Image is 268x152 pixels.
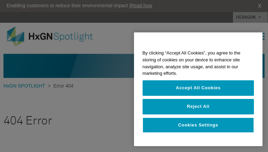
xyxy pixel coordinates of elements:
[134,32,263,146] div: Cookie banner
[134,32,263,146] div: Privacy
[143,118,254,133] button: Cookies Settings
[143,99,254,114] button: Reject All
[143,80,254,95] button: Accept All Cookies
[134,46,263,80] div: By clicking “Accept All Cookies”, you agree to the storing of cookies on your device to enhance s...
